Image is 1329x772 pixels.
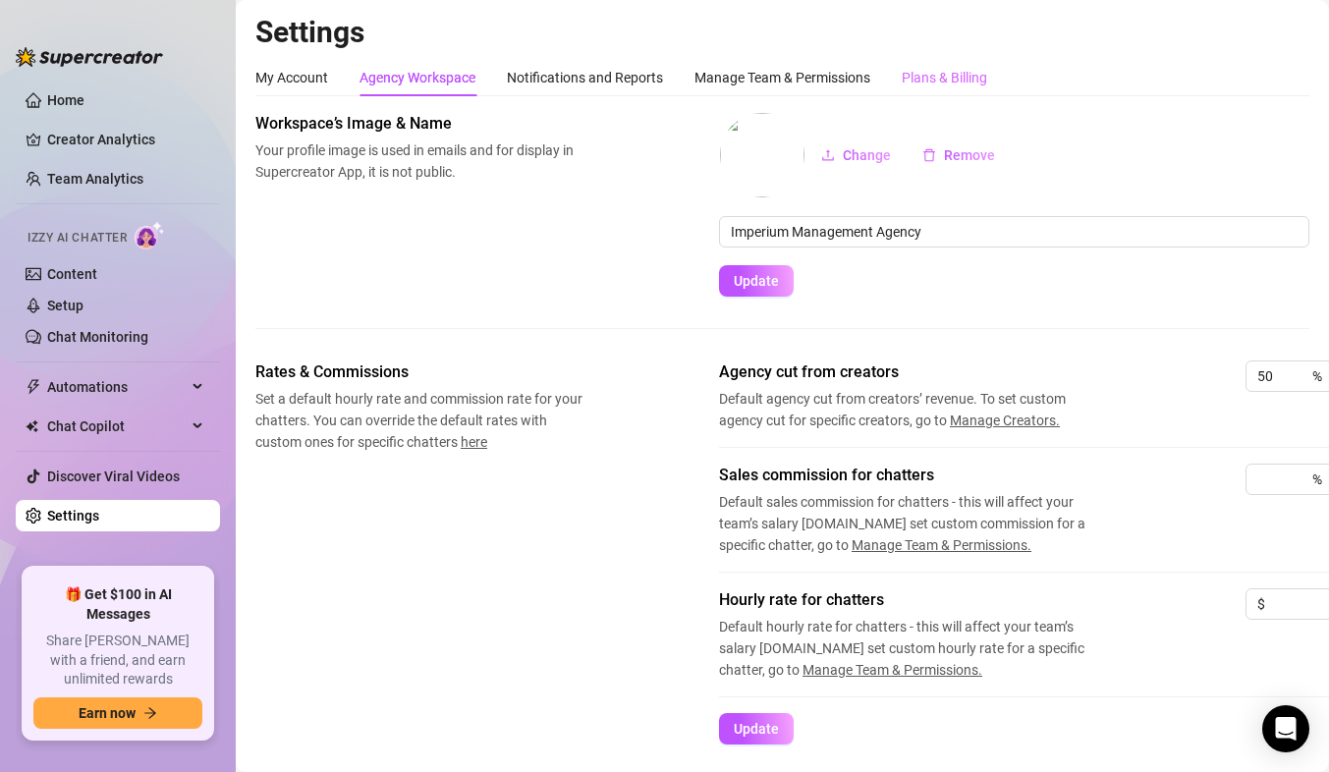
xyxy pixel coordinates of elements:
[47,329,148,345] a: Chat Monitoring
[803,662,982,678] span: Manage Team & Permissions.
[255,139,585,183] span: Your profile image is used in emails and for display in Supercreator App, it is not public.
[719,265,794,297] button: Update
[26,419,38,433] img: Chat Copilot
[47,508,99,524] a: Settings
[922,148,936,162] span: delete
[719,616,1112,681] span: Default hourly rate for chatters - this will affect your team’s salary [DOMAIN_NAME] set custom h...
[719,388,1112,431] span: Default agency cut from creators’ revenue. To set custom agency cut for specific creators, go to
[719,713,794,744] button: Update
[47,469,180,484] a: Discover Viral Videos
[255,388,585,453] span: Set a default hourly rate and commission rate for your chatters. You can override the default rat...
[135,221,165,249] img: AI Chatter
[461,434,487,450] span: here
[33,585,202,624] span: 🎁 Get $100 in AI Messages
[719,491,1112,556] span: Default sales commission for chatters - this will affect your team’s salary [DOMAIN_NAME] set cus...
[28,229,127,248] span: Izzy AI Chatter
[143,706,157,720] span: arrow-right
[719,464,1112,487] span: Sales commission for chatters
[907,139,1011,171] button: Remove
[950,413,1060,428] span: Manage Creators.
[805,139,907,171] button: Change
[33,697,202,729] button: Earn nowarrow-right
[720,113,804,197] img: workspaceLogos%2FnqqjtcpE4WheV07EwI82zczdMY72.png
[734,721,779,737] span: Update
[47,266,97,282] a: Content
[255,67,328,88] div: My Account
[694,67,870,88] div: Manage Team & Permissions
[47,371,187,403] span: Automations
[47,298,83,313] a: Setup
[719,360,1112,384] span: Agency cut from creators
[47,92,84,108] a: Home
[944,147,995,163] span: Remove
[719,216,1309,248] input: Enter name
[47,124,204,155] a: Creator Analytics
[821,148,835,162] span: upload
[47,171,143,187] a: Team Analytics
[255,360,585,384] span: Rates & Commissions
[360,67,475,88] div: Agency Workspace
[1262,705,1309,752] div: Open Intercom Messenger
[902,67,987,88] div: Plans & Billing
[255,112,585,136] span: Workspace’s Image & Name
[719,588,1112,612] span: Hourly rate for chatters
[255,14,1309,51] h2: Settings
[26,379,41,395] span: thunderbolt
[47,411,187,442] span: Chat Copilot
[734,273,779,289] span: Update
[507,67,663,88] div: Notifications and Reports
[33,632,202,689] span: Share [PERSON_NAME] with a friend, and earn unlimited rewards
[16,47,163,67] img: logo-BBDzfeDw.svg
[79,705,136,721] span: Earn now
[843,147,891,163] span: Change
[852,537,1031,553] span: Manage Team & Permissions.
